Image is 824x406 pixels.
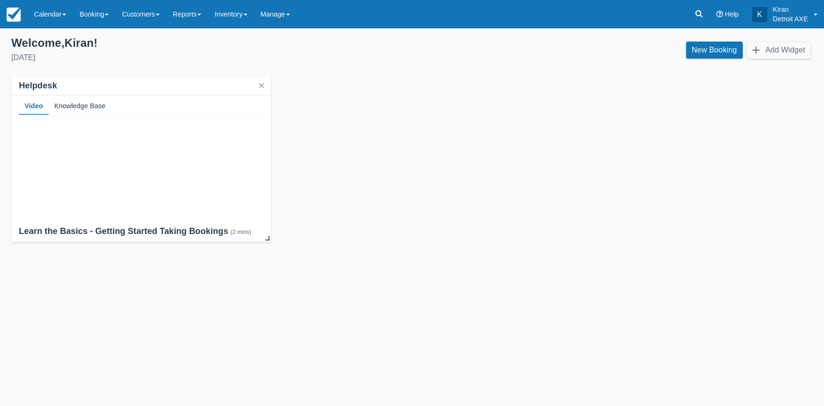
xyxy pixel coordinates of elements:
[716,11,723,17] i: Help
[11,52,405,63] div: [DATE]
[7,8,21,22] img: checkfront-main-nav-mini-logo.png
[773,14,808,24] p: Detroit AXE
[11,36,405,50] div: Welcome , Kiran !
[773,5,808,14] p: Kiran
[230,229,251,235] div: (2 mins)
[747,42,811,59] button: Add Widget
[725,10,739,18] span: Help
[49,95,111,115] div: Knowledge Base
[19,95,49,115] div: Video
[752,7,767,22] div: K
[19,80,57,91] div: Helpdesk
[19,226,263,238] div: Learn the Basics - Getting Started Taking Bookings
[686,42,743,59] a: New Booking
